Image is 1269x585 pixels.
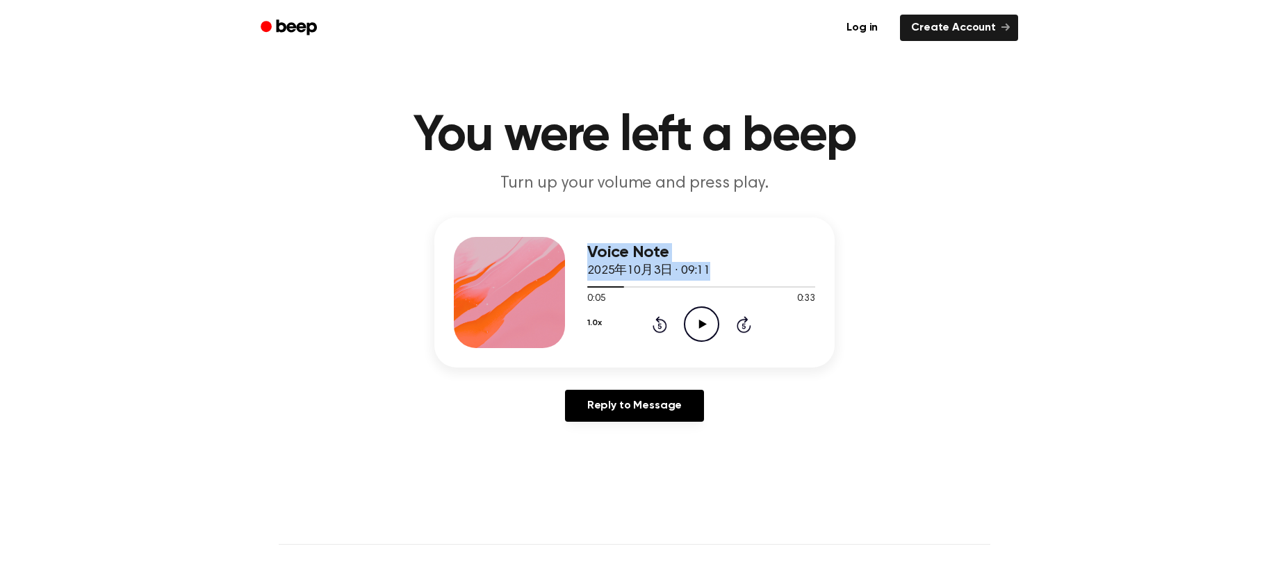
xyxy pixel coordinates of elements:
a: Reply to Message [565,390,704,422]
button: 1.0x [587,311,601,335]
span: 2025年10月3日 · 09:11 [587,265,710,277]
span: 0:33 [797,292,815,306]
h3: Voice Note [587,243,815,262]
span: 0:05 [587,292,605,306]
a: Beep [251,15,329,42]
a: Log in [833,12,892,44]
h1: You were left a beep [279,111,990,161]
p: Turn up your volume and press play. [368,172,901,195]
a: Create Account [900,15,1018,41]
